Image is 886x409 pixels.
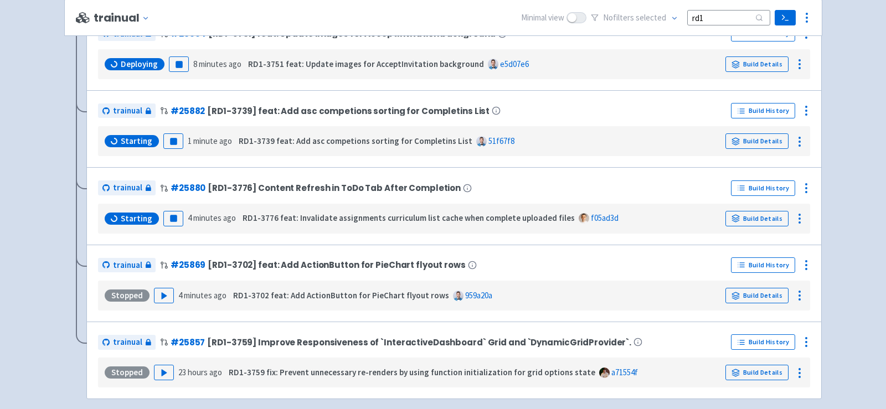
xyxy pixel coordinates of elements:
a: f05ad3d [591,213,619,223]
span: trainual [113,105,142,117]
a: #25869 [171,259,205,271]
span: trainual [113,336,142,349]
a: #25882 [171,105,205,117]
a: Build Details [725,133,789,149]
a: trainual [98,335,156,350]
a: Build History [731,257,795,273]
button: Pause [169,56,189,72]
button: trainual [94,12,154,24]
button: Play [154,365,174,380]
button: Pause [163,133,183,149]
input: Search... [687,10,770,25]
a: Build History [731,180,795,196]
strong: RD1-3759 fix: Prevent unnecessary re-renders by using function initialization for grid options state [229,367,595,377]
a: Terminal [775,10,795,25]
a: a71554f [611,367,638,377]
a: Build Details [725,365,789,380]
span: Minimal view [521,12,564,24]
button: Pause [163,211,183,226]
time: 8 minutes ago [193,59,241,69]
strong: RD1-3702 feat: Add ActionButton for PieChart flyout rows [233,290,449,301]
a: Build History [731,334,795,350]
a: Build Details [725,288,789,303]
span: selected [636,12,666,23]
span: [RD1-3702] feat: Add ActionButton for PieChart flyout rows [208,260,465,270]
a: Build Details [725,211,789,226]
time: 4 minutes ago [178,290,226,301]
span: [RD1-3739] feat: Add asc competions sorting for Completins List [207,106,490,116]
time: 23 hours ago [178,367,222,377]
span: Deploying [121,59,158,70]
span: [RD1-3776] Content Refresh in ToDo Tab After Completion [208,183,461,193]
a: Build History [731,103,795,118]
strong: RD1-3751 feat: Update images for AcceptInvitation background [248,59,484,69]
span: trainual [113,182,142,194]
a: 51f67f8 [488,136,514,146]
span: trainual [113,259,142,272]
span: Starting [121,213,152,224]
time: 1 minute ago [188,136,232,146]
time: 4 minutes ago [188,213,236,223]
span: Starting [121,136,152,147]
a: trainual [98,103,156,118]
div: Stopped [105,366,150,379]
a: 959a20a [465,290,492,301]
a: trainual [98,180,156,195]
a: e5d07e6 [500,59,529,69]
a: trainual [98,258,156,273]
a: #25857 [171,336,205,348]
span: [RD1-3759] Improve Responsiveness of `InteractiveDashboard` Grid and `DynamicGridProvider`. [207,338,631,347]
span: No filter s [603,12,666,24]
a: Build Details [725,56,789,72]
a: #25880 [171,182,205,194]
button: Play [154,288,174,303]
strong: RD1-3739 feat: Add asc competions sorting for Completins List [239,136,472,146]
strong: RD1-3776 feat: Invalidate assignments curriculum list cache when complete uploaded files [243,213,575,223]
div: Stopped [105,289,150,302]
